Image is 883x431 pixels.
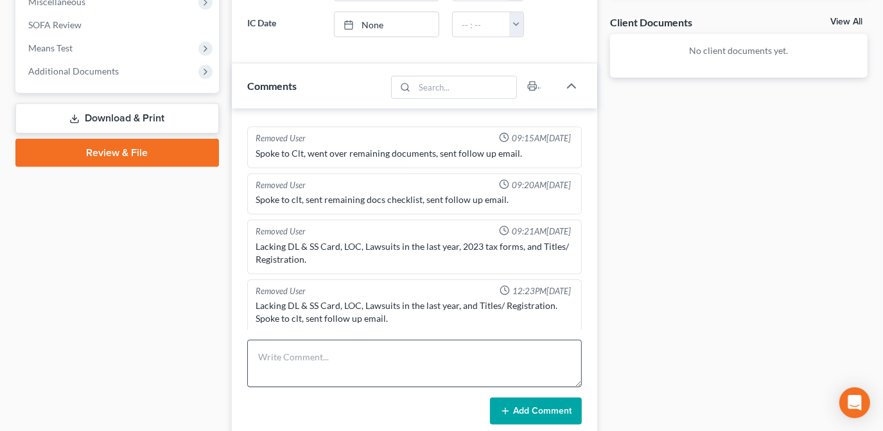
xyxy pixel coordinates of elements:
p: No client documents yet. [620,44,857,57]
a: SOFA Review [18,13,219,37]
span: 09:15AM[DATE] [512,132,571,145]
a: None [335,12,439,37]
input: -- : -- [453,12,510,37]
div: Removed User [256,132,306,145]
div: Client Documents [610,15,692,29]
div: Lacking DL & SS Card, LOC, Lawsuits in the last year, and Titles/ Registration. Spoke to clt, sen... [256,299,573,325]
a: View All [830,17,862,26]
button: Add Comment [490,398,582,425]
span: Means Test [28,42,73,53]
span: Additional Documents [28,66,119,76]
div: Removed User [256,179,306,191]
div: Removed User [256,225,306,238]
span: Comments [247,80,297,92]
div: Spoke to clt, sent remaining docs checklist, sent follow up email. [256,193,573,206]
span: 09:21AM[DATE] [512,225,571,238]
div: Lacking DL & SS Card, LOC, Lawsuits in the last year, 2023 tax forms, and Titles/ Registration. [256,240,573,266]
div: Spoke to Clt, went over remaining documents, sent follow up email. [256,147,573,160]
span: 09:20AM[DATE] [512,179,571,191]
a: Review & File [15,139,219,167]
span: SOFA Review [28,19,82,30]
div: Removed User [256,285,306,297]
div: Open Intercom Messenger [839,387,870,418]
label: IC Date [241,12,328,37]
a: Download & Print [15,103,219,134]
input: Search... [415,76,517,98]
span: 12:23PM[DATE] [512,285,571,297]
